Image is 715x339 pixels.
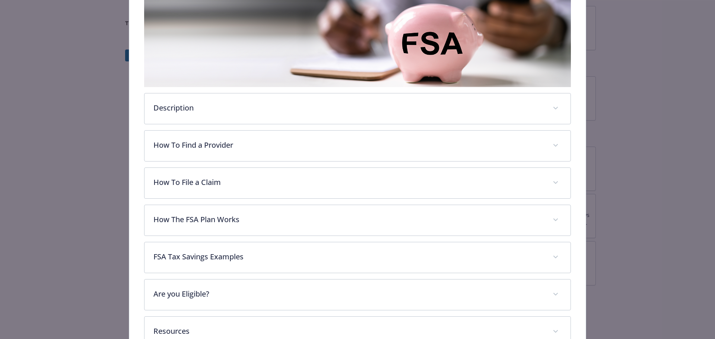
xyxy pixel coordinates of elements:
[153,140,544,151] p: How To Find a Provider
[144,242,571,273] div: FSA Tax Savings Examples
[153,102,544,113] p: Description
[153,214,544,225] p: How The FSA Plan Works
[153,326,544,337] p: Resources
[144,205,571,236] div: How The FSA Plan Works
[144,168,571,198] div: How To File a Claim
[144,279,571,310] div: Are you Eligible?
[144,131,571,161] div: How To Find a Provider
[153,288,544,300] p: Are you Eligible?
[153,177,544,188] p: How To File a Claim
[153,251,544,262] p: FSA Tax Savings Examples
[144,93,571,124] div: Description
